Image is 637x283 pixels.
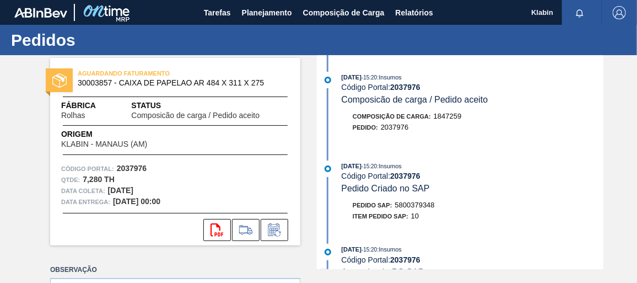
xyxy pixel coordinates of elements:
span: 1847259 [434,112,462,120]
strong: [DATE] [108,186,133,195]
span: : Insumos [377,246,402,253]
img: atual [325,165,331,172]
label: Observação [50,262,300,278]
strong: 2037976 [390,83,420,92]
span: 5800379348 [395,201,435,209]
span: KLABIN - MANAUS (AM) [61,140,147,148]
span: AGUARDANDO FATURAMENTO [78,68,232,79]
strong: [DATE] 00:00 [113,197,160,206]
span: Data entrega: [61,196,110,207]
div: Ir para Composição de Carga [232,219,260,241]
span: Rolhas [61,111,85,120]
span: Composicão de carga / Pedido aceito [342,95,488,104]
img: TNhmsLtSVTkK8tSr43FrP2fwEKptu5GPRR3wAAAABJRU5ErkJggg== [14,8,67,18]
span: Aguardando PC SAP [342,268,424,277]
span: Código Portal: [61,163,114,174]
span: Data coleta: [61,185,105,196]
div: Abrir arquivo PDF [203,219,231,241]
span: Pedido : [353,124,378,131]
span: : Insumos [377,74,402,81]
span: Relatórios [396,6,433,19]
span: 30003857 - CAIXA DE PAPELAO AR 484 X 311 X 275 [78,79,278,87]
span: - 15:20 [361,247,377,253]
div: Código Portal: [342,255,603,264]
strong: 7,280 TH [83,175,115,184]
span: Item pedido SAP: [353,213,408,220]
span: 10 [411,212,419,220]
img: atual [325,249,331,255]
strong: 2037976 [390,255,420,264]
span: Fábrica [61,100,120,111]
span: : Insumos [377,163,402,169]
span: Pedido SAP: [353,202,392,209]
span: - 15:20 [361,163,377,169]
span: Origem [61,129,179,140]
span: Qtde : [61,174,80,185]
div: Código Portal: [342,83,603,92]
button: Notificações [562,5,597,20]
span: Pedido Criado no SAP [342,184,430,193]
span: Tarefas [204,6,231,19]
span: [DATE] [342,163,361,169]
span: Composição de Carga : [353,113,431,120]
span: [DATE] [342,74,361,81]
strong: 2037976 [390,172,420,180]
span: Composicão de carga / Pedido aceito [131,111,260,120]
img: status [52,73,67,88]
div: Código Portal: [342,172,603,180]
span: [DATE] [342,246,361,253]
span: - 15:20 [361,74,377,81]
img: Logout [613,6,626,19]
img: atual [325,77,331,83]
span: 2037976 [381,123,409,131]
h1: Pedidos [11,34,207,46]
span: Status [131,100,289,111]
div: Informar alteração no pedido [261,219,288,241]
span: Planejamento [242,6,292,19]
strong: 2037976 [117,164,147,173]
span: Composição de Carga [303,6,385,19]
